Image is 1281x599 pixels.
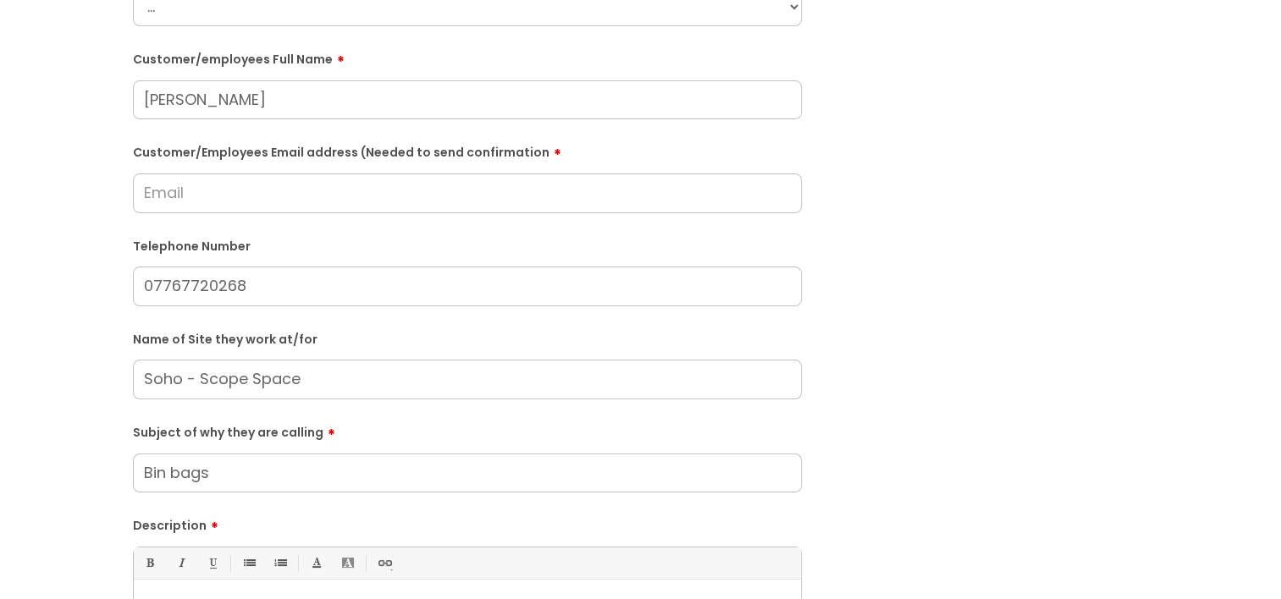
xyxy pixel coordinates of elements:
a: Back Color [337,552,358,574]
label: Subject of why they are calling [133,420,802,440]
input: Email [133,173,802,212]
a: Font Color [306,552,327,574]
a: 1. Ordered List (Ctrl-Shift-8) [269,552,290,574]
a: Link [373,552,395,574]
label: Description [133,513,802,533]
a: Bold (Ctrl-B) [139,552,160,574]
a: Italic (Ctrl-I) [170,552,191,574]
label: Telephone Number [133,236,802,254]
label: Customer/Employees Email address (Needed to send confirmation [133,140,802,160]
a: • Unordered List (Ctrl-Shift-7) [238,552,259,574]
a: Underline(Ctrl-U) [202,552,223,574]
label: Customer/employees Full Name [133,47,802,67]
label: Name of Site they work at/for [133,329,802,347]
